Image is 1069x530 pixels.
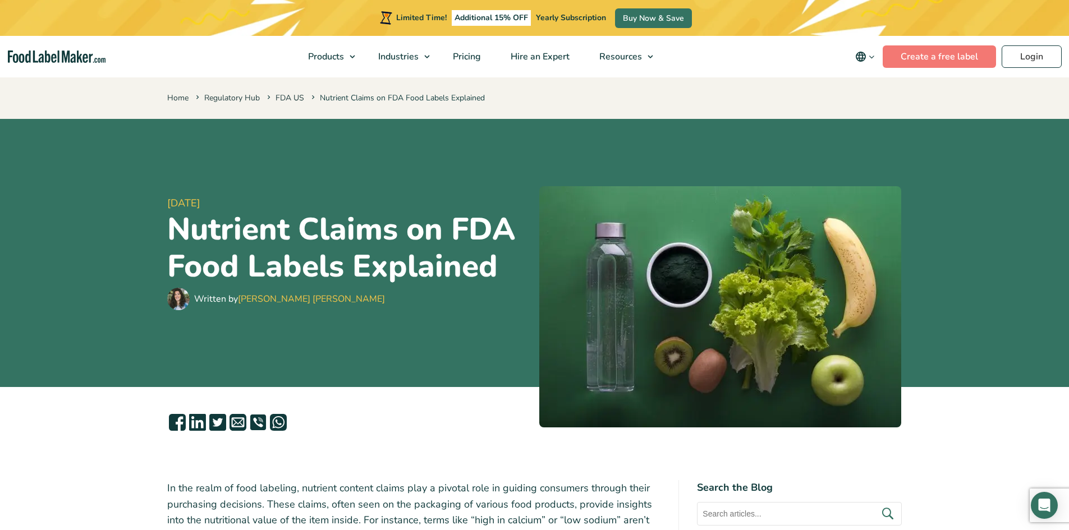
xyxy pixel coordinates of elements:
a: Create a free label [883,45,996,68]
span: Pricing [449,50,482,63]
span: Limited Time! [396,12,447,23]
span: Industries [375,50,420,63]
div: Open Intercom Messenger [1031,492,1058,519]
a: [PERSON_NAME] [PERSON_NAME] [238,293,385,305]
a: Buy Now & Save [615,8,692,28]
span: Resources [596,50,643,63]
a: Products [293,36,361,77]
a: Pricing [438,36,493,77]
span: Products [305,50,345,63]
img: Maria Abi Hanna - Food Label Maker [167,288,190,310]
div: Written by [194,292,385,306]
h1: Nutrient Claims on FDA Food Labels Explained [167,211,530,285]
a: Industries [364,36,435,77]
input: Search articles... [697,502,902,526]
span: Additional 15% OFF [452,10,531,26]
a: FDA US [276,93,304,103]
span: [DATE] [167,196,530,211]
a: Home [167,93,189,103]
h4: Search the Blog [697,480,902,495]
a: Resources [585,36,659,77]
a: Login [1002,45,1062,68]
img: Bottle of water, green powder, lettuce, parsley, kiwi, banana and apple on green table [539,186,901,427]
span: Yearly Subscription [536,12,606,23]
span: Nutrient Claims on FDA Food Labels Explained [309,93,485,103]
a: Regulatory Hub [204,93,260,103]
a: Hire an Expert [496,36,582,77]
span: Hire an Expert [507,50,571,63]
